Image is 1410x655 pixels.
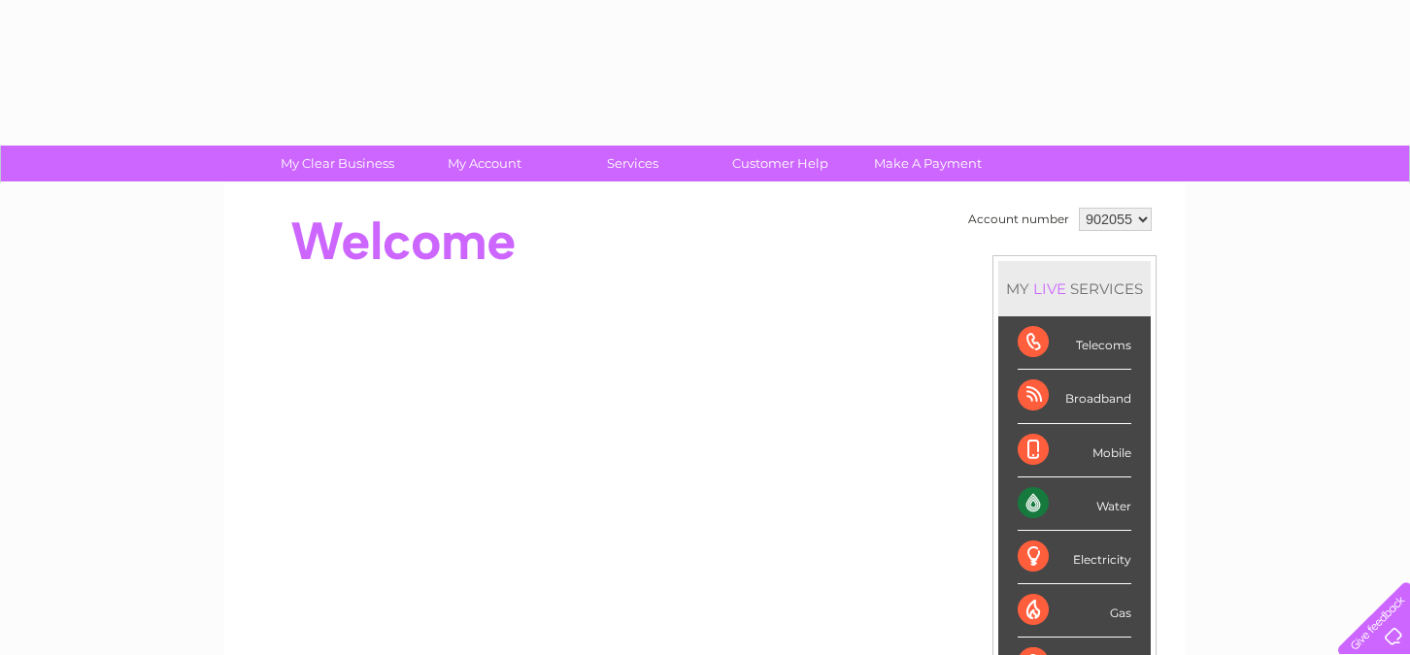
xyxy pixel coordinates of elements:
a: My Clear Business [257,146,418,181]
div: Water [1018,477,1131,531]
div: Telecoms [1018,316,1131,370]
div: Mobile [1018,424,1131,477]
a: Make A Payment [848,146,1008,181]
td: Account number [963,203,1074,236]
div: Gas [1018,584,1131,638]
div: MY SERVICES [998,261,1151,316]
a: My Account [405,146,565,181]
a: Services [553,146,713,181]
a: Customer Help [700,146,860,181]
div: Electricity [1018,531,1131,584]
div: Broadband [1018,370,1131,423]
div: LIVE [1029,279,1070,298]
